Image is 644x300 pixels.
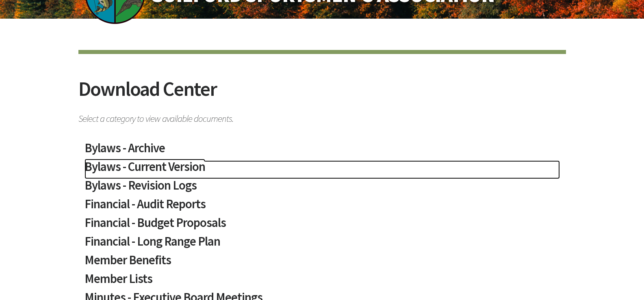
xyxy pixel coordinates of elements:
[78,79,566,109] h2: Download Center
[78,109,566,123] span: Select a category to view available documents.
[85,254,560,272] a: Member Benefits
[85,160,560,179] a: Bylaws - Current Version
[85,272,560,291] a: Member Lists
[85,198,560,216] a: Financial - Audit Reports
[85,235,560,254] a: Financial - Long Range Plan
[85,142,560,160] a: Bylaws - Archive
[85,179,560,198] a: Bylaws - Revision Logs
[85,216,560,235] a: Financial - Budget Proposals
